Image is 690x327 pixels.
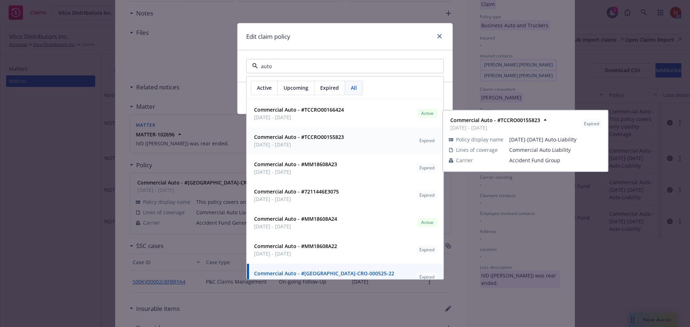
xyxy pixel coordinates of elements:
[254,243,337,249] strong: Commercial Auto - #MM18608A22
[435,32,444,41] a: close
[320,84,339,92] span: Expired
[257,84,272,92] span: Active
[584,121,599,127] span: Expired
[419,137,434,144] span: Expired
[456,136,503,143] span: Policy display name
[254,277,394,285] span: [DATE] - [DATE]
[254,168,337,176] span: [DATE] - [DATE]
[254,113,344,121] span: [DATE] - [DATE]
[246,32,290,41] h1: Edit claim policy
[450,117,540,123] strong: Commercial Auto - #TCCRO00155823
[419,274,434,280] span: Expired
[450,124,540,131] span: [DATE] - [DATE]
[509,157,602,164] span: Accident Fund Group
[254,223,337,230] span: [DATE] - [DATE]
[351,84,357,92] span: All
[509,136,602,143] span: [DATE]-[DATE] Auto-Liability
[258,62,429,70] input: Filter by keyword
[254,270,394,277] strong: Commercial Auto - #[GEOGRAPHIC_DATA]-CRO-000525-22
[254,141,344,148] span: [DATE] - [DATE]
[254,195,339,203] span: [DATE] - [DATE]
[254,106,344,113] strong: Commercial Auto - #TCCRO00166424
[254,188,339,195] strong: Commercial Auto - #7211446E3075
[509,146,602,154] span: Commercial Auto Liability
[254,215,337,222] strong: Commercial Auto - #MM18608A24
[419,192,434,198] span: Expired
[254,134,344,140] strong: Commercial Auto - #TCCRO00155823
[420,110,434,117] span: Active
[456,146,498,154] span: Lines of coverage
[284,84,308,92] span: Upcoming
[419,165,434,171] span: Expired
[254,250,337,257] span: [DATE] - [DATE]
[456,157,473,164] span: Carrier
[254,161,337,168] strong: Commercial Auto - #MM18608A23
[420,219,434,226] span: Active
[419,247,434,253] span: Expired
